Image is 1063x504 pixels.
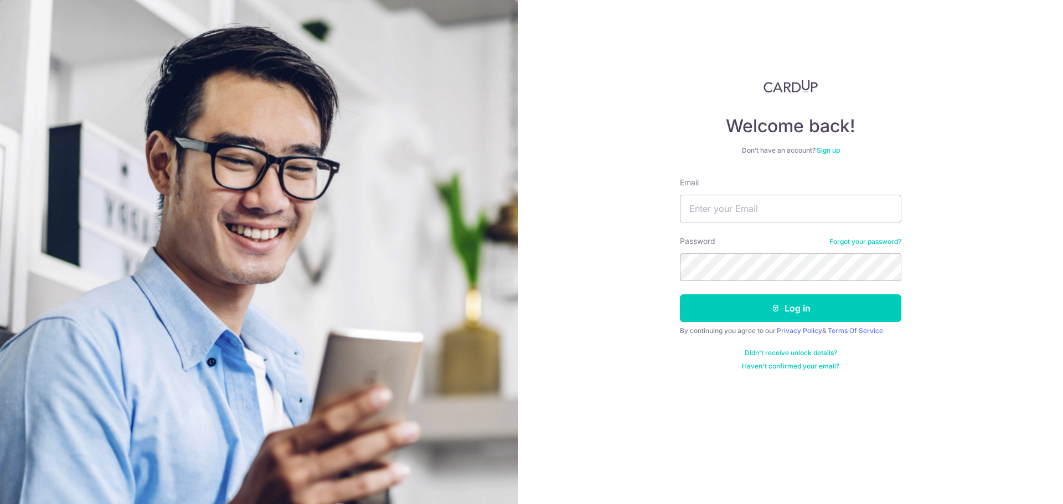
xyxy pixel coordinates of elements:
button: Log in [680,294,901,322]
div: Don’t have an account? [680,146,901,155]
a: Forgot your password? [829,237,901,246]
label: Password [680,236,715,247]
a: Privacy Policy [777,326,822,335]
h4: Welcome back! [680,115,901,137]
div: By continuing you agree to our & [680,326,901,335]
a: Sign up [817,146,840,154]
a: Haven't confirmed your email? [742,362,839,371]
input: Enter your Email [680,195,901,222]
a: Didn't receive unlock details? [745,349,837,357]
img: CardUp Logo [763,80,818,93]
a: Terms Of Service [828,326,883,335]
label: Email [680,177,699,188]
